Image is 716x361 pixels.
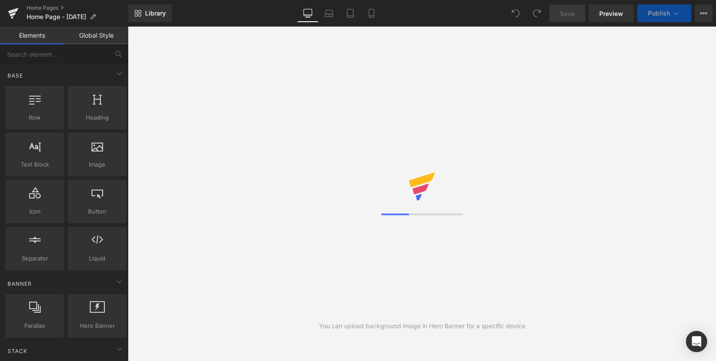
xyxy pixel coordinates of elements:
div: You can upload background image in Hero Banner for a specific device [319,321,525,331]
span: Liquid [70,254,124,263]
a: Tablet [340,4,361,22]
a: Home Pages [27,4,128,12]
div: Open Intercom Messenger [686,331,707,352]
a: Laptop [318,4,340,22]
span: Library [145,9,166,17]
span: Home Page - [DATE] [27,13,86,20]
a: Preview [589,4,634,22]
button: Redo [528,4,546,22]
span: Text Block [8,160,61,169]
span: Image [70,160,124,169]
span: Separator [8,254,61,263]
span: Hero Banner [70,321,124,330]
span: Publish [648,10,670,17]
span: Save [560,9,574,18]
span: Heading [70,113,124,122]
span: Preview [599,9,623,18]
span: Banner [7,279,33,288]
button: Undo [507,4,525,22]
button: More [695,4,712,22]
span: Parallax [8,321,61,330]
span: Base [7,71,24,80]
button: Publish [637,4,691,22]
span: Icon [8,207,61,216]
span: Button [70,207,124,216]
span: Stack [7,347,28,355]
a: Desktop [297,4,318,22]
a: Mobile [361,4,382,22]
a: New Library [128,4,172,22]
span: Row [8,113,61,122]
a: Global Style [64,27,128,44]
